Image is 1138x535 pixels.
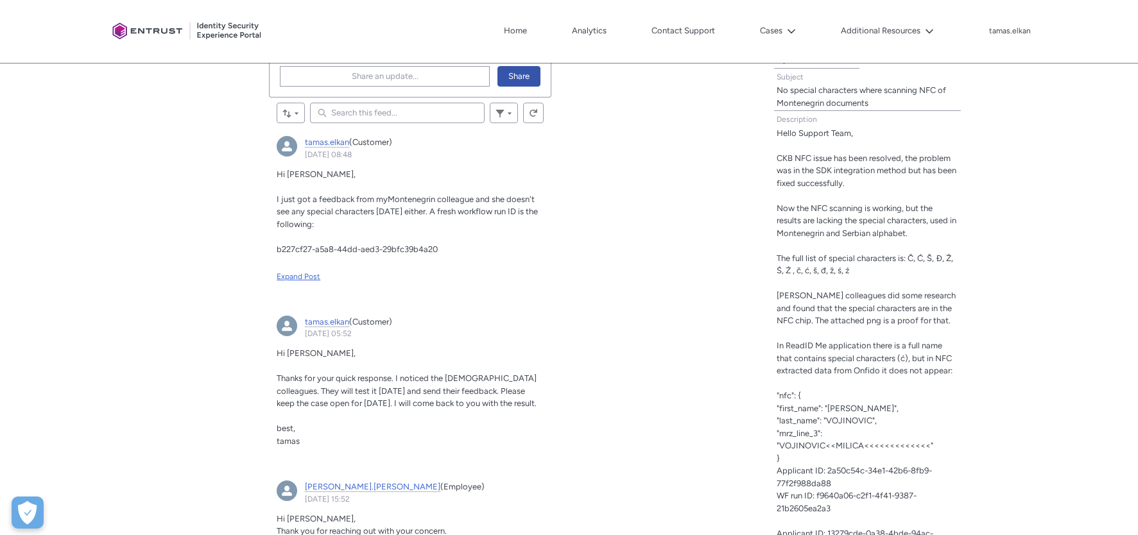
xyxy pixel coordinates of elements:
[777,115,817,124] span: Description
[305,137,349,148] a: tamas.elkan
[988,24,1031,37] button: User Profile tamas.elkan
[277,244,438,254] span: b227cf27-a5a8-44dd-aed3-29bfc39b4a20
[305,482,440,492] a: [PERSON_NAME].[PERSON_NAME]
[277,514,356,523] span: Hi [PERSON_NAME],
[352,67,418,86] span: Share an update...
[440,482,485,491] span: (Employee)
[310,103,485,123] input: Search this feed...
[757,21,799,40] button: Cases
[305,495,350,504] a: [DATE] 15:52
[12,497,44,529] button: Open Preferences
[349,317,392,327] span: (Customer)
[277,348,356,358] span: Hi [PERSON_NAME],
[648,21,718,40] a: Contact Support
[277,373,537,408] span: Thanks for your quick response. I noticed the [DEMOGRAPHIC_DATA] colleagues. They will test it [D...
[277,194,538,229] span: I just got a feedback from myMontenegrin colleague and she doesn't see any special characters [DA...
[277,436,300,446] span: tamas
[777,72,804,81] span: Subject
[497,66,540,87] button: Share
[12,497,44,529] div: Cookie Preferences
[989,27,1031,36] p: tamas.elkan
[305,329,352,338] a: [DATE] 05:52
[501,21,530,40] a: Home
[838,21,937,40] button: Additional Resources
[277,480,297,501] img: External User - rita.pinheiro (Onfido)
[277,169,356,179] span: Hi [PERSON_NAME],
[277,316,297,336] img: tamas.elkan
[277,423,295,433] span: best,
[305,317,349,327] a: tamas.elkan
[569,21,610,40] a: Analytics, opens in new tab
[305,150,352,159] a: [DATE] 08:48
[349,137,392,147] span: (Customer)
[277,480,297,501] div: rita.pinheiro
[508,67,530,86] span: Share
[277,271,544,282] a: Expand Post
[269,128,551,300] article: tamas.elkan, 02 September 2025 at 08:48
[777,85,946,108] lightning-formatted-text: No special characters where scanning NFC of Montenegrin documents
[280,66,490,87] button: Share an update...
[277,136,297,157] img: tamas.elkan
[523,103,544,123] button: Refresh this feed
[269,308,551,466] article: tamas.elkan, 02 September 2025 at 05:52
